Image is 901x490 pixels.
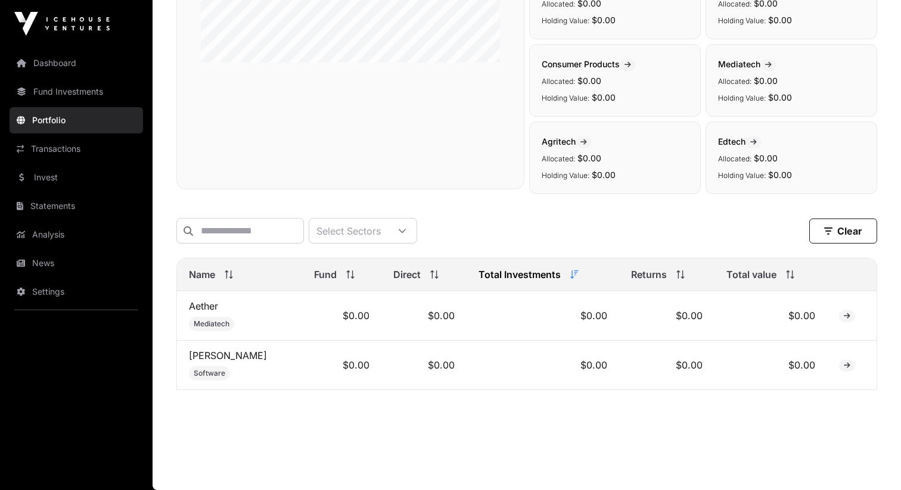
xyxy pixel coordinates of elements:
span: Allocated: [542,77,575,86]
span: Holding Value: [542,16,589,25]
a: Portfolio [10,107,143,133]
td: $0.00 [619,291,714,341]
span: Allocated: [718,154,751,163]
span: Direct [393,267,421,282]
span: $0.00 [768,92,792,102]
span: Consumer Products [542,59,636,69]
span: $0.00 [754,153,778,163]
span: $0.00 [768,15,792,25]
span: $0.00 [592,170,616,180]
span: Fund [314,267,337,282]
span: Allocated: [542,154,575,163]
span: Holding Value: [718,93,766,102]
span: Holding Value: [542,93,589,102]
div: Select Sectors [309,219,388,243]
span: $0.00 [754,76,778,86]
td: $0.00 [302,341,381,390]
td: $0.00 [302,291,381,341]
a: Aether [189,300,218,312]
a: Transactions [10,136,143,162]
span: Mediatech [194,319,229,329]
a: News [10,250,143,276]
span: $0.00 [592,15,616,25]
button: Clear [809,219,877,244]
span: Returns [631,267,667,282]
a: Analysis [10,221,143,248]
a: Invest [10,164,143,191]
span: $0.00 [577,153,601,163]
span: Total value [726,267,776,282]
a: Fund Investments [10,79,143,105]
span: Allocated: [718,77,751,86]
a: Statements [10,193,143,219]
td: $0.00 [714,291,828,341]
a: Dashboard [10,50,143,76]
td: $0.00 [467,291,619,341]
td: $0.00 [619,341,714,390]
span: Mediatech [718,59,776,69]
span: $0.00 [577,76,601,86]
img: Icehouse Ventures Logo [14,12,110,36]
td: $0.00 [381,341,467,390]
a: Settings [10,279,143,305]
span: Total Investments [479,267,561,282]
iframe: Chat Widget [841,433,901,490]
span: Agritech [542,136,592,146]
a: [PERSON_NAME] [189,349,267,361]
td: $0.00 [381,291,467,341]
td: $0.00 [467,341,619,390]
span: Edtech [718,136,762,146]
span: $0.00 [592,92,616,102]
span: Name [189,267,215,282]
span: Software [194,369,225,378]
span: Holding Value: [718,171,766,180]
span: Holding Value: [542,171,589,180]
td: $0.00 [714,341,828,390]
span: Holding Value: [718,16,766,25]
span: $0.00 [768,170,792,180]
